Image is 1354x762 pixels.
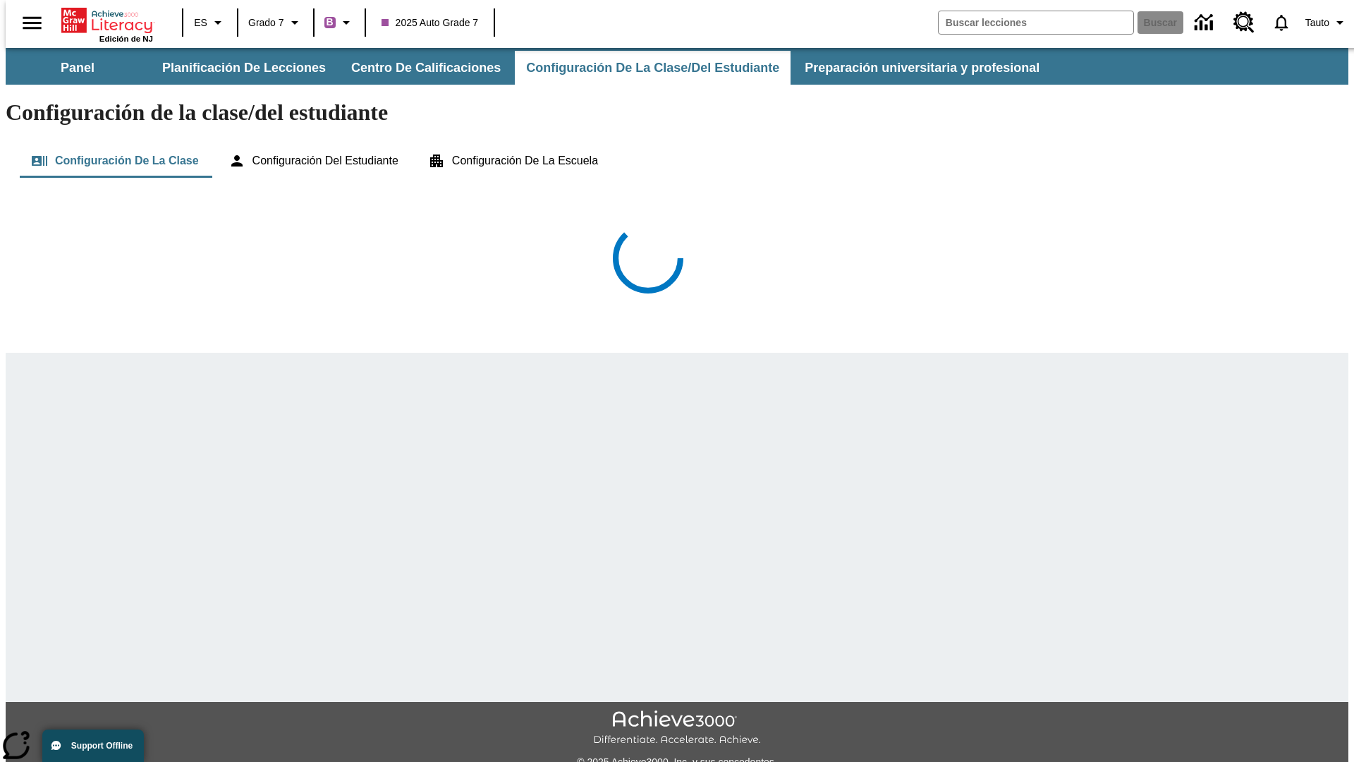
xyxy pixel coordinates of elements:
button: Centro de calificaciones [340,51,512,85]
span: Support Offline [71,741,133,751]
span: ES [194,16,207,30]
button: Lenguaje: ES, Selecciona un idioma [188,10,233,35]
span: Edición de NJ [99,35,153,43]
a: Centro de recursos, Se abrirá en una pestaña nueva. [1225,4,1263,42]
div: Portada [61,5,153,43]
div: Subbarra de navegación [6,51,1052,85]
button: Preparación universitaria y profesional [793,51,1051,85]
button: Configuración de la escuela [417,144,609,178]
button: Grado: Grado 7, Elige un grado [243,10,309,35]
button: Planificación de lecciones [151,51,337,85]
input: Buscar campo [939,11,1133,34]
a: Notificaciones [1263,4,1300,41]
a: Centro de información [1186,4,1225,42]
button: Support Offline [42,730,144,762]
button: Boost El color de la clase es morado/púrpura. Cambiar el color de la clase. [319,10,360,35]
div: Configuración de la clase/del estudiante [20,144,1334,178]
span: Grado 7 [248,16,284,30]
button: Configuración de la clase/del estudiante [515,51,791,85]
span: B [327,13,334,31]
img: Achieve3000 Differentiate Accelerate Achieve [593,710,761,746]
span: 2025 Auto Grade 7 [382,16,479,30]
a: Portada [61,6,153,35]
button: Perfil/Configuración [1300,10,1354,35]
button: Panel [7,51,148,85]
button: Configuración de la clase [20,144,210,178]
h1: Configuración de la clase/del estudiante [6,99,1348,126]
span: Tauto [1305,16,1329,30]
button: Abrir el menú lateral [11,2,53,44]
div: Subbarra de navegación [6,48,1348,85]
button: Configuración del estudiante [217,144,410,178]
